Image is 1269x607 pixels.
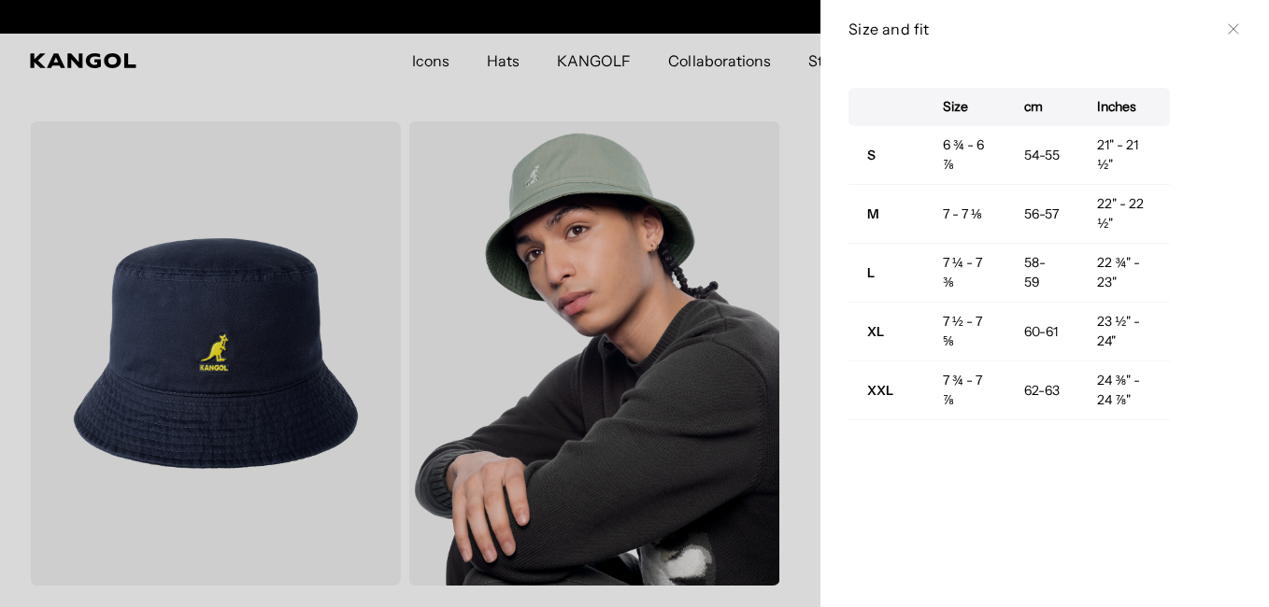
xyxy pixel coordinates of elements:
td: 60-61 [1005,303,1079,361]
td: 7 - 7 ⅛ [924,185,1005,244]
td: 54-55 [1005,126,1079,185]
td: 56-57 [1005,185,1079,244]
td: 22 ¾" - 23" [1078,244,1170,303]
strong: XXL [867,382,893,399]
td: 22" - 22 ½" [1078,185,1170,244]
td: 24 ⅜" - 24 ⅞" [1078,361,1170,420]
h3: Size and fit [848,19,1219,39]
strong: M [867,205,879,222]
td: 21" - 21 ½" [1078,126,1170,185]
td: 62-63 [1005,361,1079,420]
td: 58-59 [1005,244,1079,303]
td: 7 ½ - 7 ⅝ [924,303,1005,361]
th: Size [924,88,1005,126]
td: 7 ¼ - 7 ⅜ [924,244,1005,303]
strong: XL [867,323,884,340]
td: 6 ¾ - 6 ⅞ [924,126,1005,185]
strong: S [867,147,876,163]
th: cm [1005,88,1079,126]
td: 23 ½" - 24" [1078,303,1170,361]
td: 7 ¾ - 7 ⅞ [924,361,1005,420]
strong: L [867,264,875,281]
th: Inches [1078,88,1170,126]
